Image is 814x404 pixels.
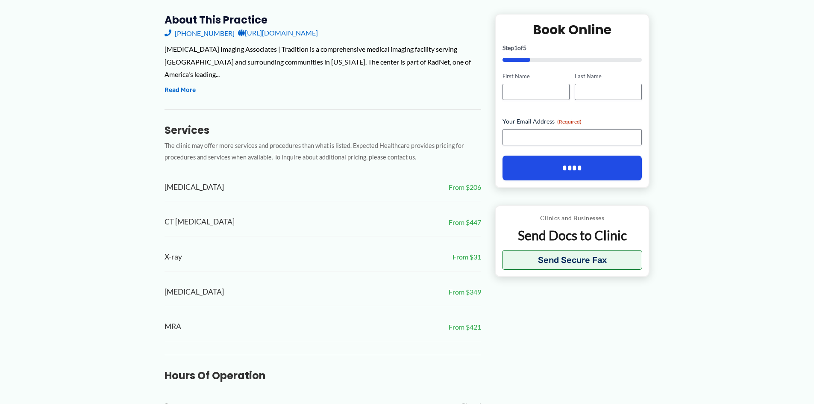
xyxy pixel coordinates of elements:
[165,180,224,195] span: [MEDICAL_DATA]
[238,27,318,39] a: [URL][DOMAIN_NAME]
[165,140,481,163] p: The clinic may offer more services and procedures than what is listed. Expected Healthcare provid...
[165,369,481,382] h3: Hours of Operation
[449,216,481,229] span: From $447
[502,250,643,270] button: Send Secure Fax
[503,21,642,38] h2: Book Online
[575,72,642,80] label: Last Name
[502,212,643,224] p: Clinics and Businesses
[503,117,642,126] label: Your Email Address
[449,181,481,194] span: From $206
[165,285,224,299] span: [MEDICAL_DATA]
[165,124,481,137] h3: Services
[165,27,235,39] a: [PHONE_NUMBER]
[449,286,481,298] span: From $349
[165,85,196,95] button: Read More
[165,215,235,229] span: CT [MEDICAL_DATA]
[523,44,526,51] span: 5
[557,118,582,125] span: (Required)
[514,44,517,51] span: 1
[165,43,481,81] div: [MEDICAL_DATA] Imaging Associates | Tradition is a comprehensive medical imaging facility serving...
[453,251,481,263] span: From $31
[165,320,181,334] span: MRA
[449,321,481,333] span: From $421
[165,250,182,264] span: X-ray
[502,227,643,244] p: Send Docs to Clinic
[503,45,642,51] p: Step of
[503,72,570,80] label: First Name
[165,13,481,27] h3: About this practice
